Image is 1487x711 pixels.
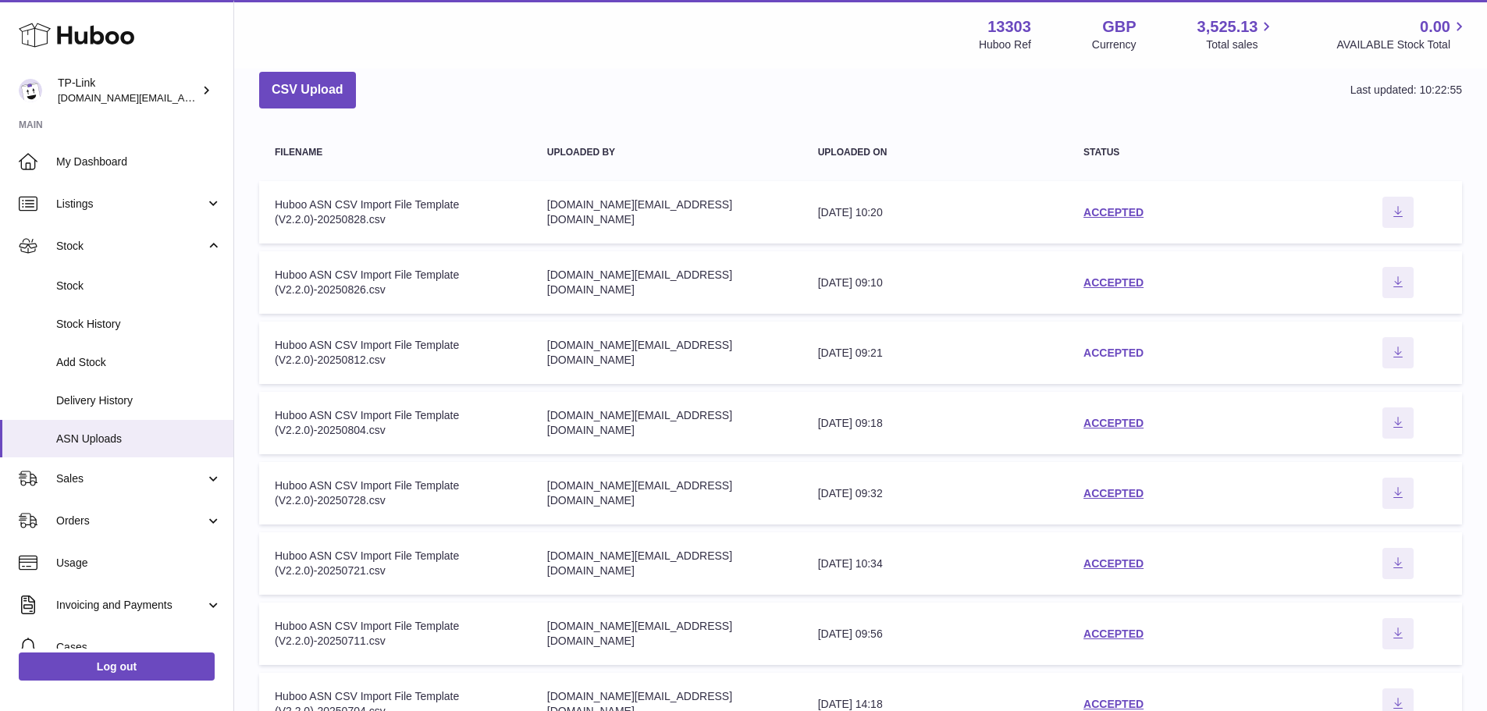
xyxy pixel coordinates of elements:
button: Download ASN file [1382,197,1414,228]
span: Stock History [56,317,222,332]
div: [DOMAIN_NAME][EMAIL_ADDRESS][DOMAIN_NAME] [547,338,787,368]
div: [DATE] 10:34 [818,556,1052,571]
div: Huboo ASN CSV Import File Template (V2.2.0)-20250812.csv [275,338,516,368]
span: [DOMAIN_NAME][EMAIL_ADDRESS][DOMAIN_NAME] [58,91,311,104]
div: Huboo ASN CSV Import File Template (V2.2.0)-20250721.csv [275,549,516,578]
th: Filename [259,132,532,173]
span: AVAILABLE Stock Total [1336,37,1468,52]
button: Download ASN file [1382,478,1414,509]
a: ACCEPTED [1083,347,1144,359]
span: Stock [56,279,222,293]
a: ACCEPTED [1083,206,1144,219]
button: Download ASN file [1382,267,1414,298]
button: Download ASN file [1382,337,1414,368]
span: Delivery History [56,393,222,408]
a: ACCEPTED [1083,276,1144,289]
span: My Dashboard [56,155,222,169]
span: Stock [56,239,205,254]
span: Orders [56,514,205,528]
span: ASN Uploads [56,432,222,446]
span: Invoicing and Payments [56,598,205,613]
div: Huboo ASN CSV Import File Template (V2.2.0)-20250711.csv [275,619,516,649]
a: ACCEPTED [1083,487,1144,499]
div: [DATE] 09:21 [818,346,1052,361]
span: Usage [56,556,222,571]
div: [DOMAIN_NAME][EMAIL_ADDRESS][DOMAIN_NAME] [547,268,787,297]
div: Last updated: 10:22:55 [1350,83,1462,98]
a: Log out [19,652,215,681]
th: actions [1335,132,1462,173]
th: Uploaded on [802,132,1068,173]
div: [DOMAIN_NAME][EMAIL_ADDRESS][DOMAIN_NAME] [547,408,787,438]
div: Currency [1092,37,1137,52]
span: Add Stock [56,355,222,370]
span: Total sales [1206,37,1275,52]
div: Huboo Ref [979,37,1031,52]
div: [DATE] 09:32 [818,486,1052,501]
a: 3,525.13 Total sales [1197,16,1276,52]
div: Huboo ASN CSV Import File Template (V2.2.0)-20250728.csv [275,478,516,508]
span: Cases [56,640,222,655]
th: Uploaded by [532,132,802,173]
div: [DATE] 09:18 [818,416,1052,431]
span: 3,525.13 [1197,16,1258,37]
div: [DATE] 09:10 [818,276,1052,290]
div: [DOMAIN_NAME][EMAIL_ADDRESS][DOMAIN_NAME] [547,619,787,649]
span: 0.00 [1420,16,1450,37]
button: CSV Upload [259,72,356,108]
a: ACCEPTED [1083,557,1144,570]
a: ACCEPTED [1083,627,1144,640]
span: Sales [56,471,205,486]
button: Download ASN file [1382,548,1414,579]
a: 0.00 AVAILABLE Stock Total [1336,16,1468,52]
div: Huboo ASN CSV Import File Template (V2.2.0)-20250828.csv [275,197,516,227]
span: Listings [56,197,205,212]
img: purchase.uk@tp-link.com [19,79,42,102]
strong: 13303 [987,16,1031,37]
div: [DATE] 09:56 [818,627,1052,642]
div: [DOMAIN_NAME][EMAIL_ADDRESS][DOMAIN_NAME] [547,478,787,508]
div: [DOMAIN_NAME][EMAIL_ADDRESS][DOMAIN_NAME] [547,197,787,227]
div: [DOMAIN_NAME][EMAIL_ADDRESS][DOMAIN_NAME] [547,549,787,578]
a: ACCEPTED [1083,417,1144,429]
button: Download ASN file [1382,407,1414,439]
strong: GBP [1102,16,1136,37]
button: Download ASN file [1382,618,1414,649]
div: Huboo ASN CSV Import File Template (V2.2.0)-20250826.csv [275,268,516,297]
div: TP-Link [58,76,198,105]
th: Status [1068,132,1334,173]
a: ACCEPTED [1083,698,1144,710]
div: [DATE] 10:20 [818,205,1052,220]
div: Huboo ASN CSV Import File Template (V2.2.0)-20250804.csv [275,408,516,438]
